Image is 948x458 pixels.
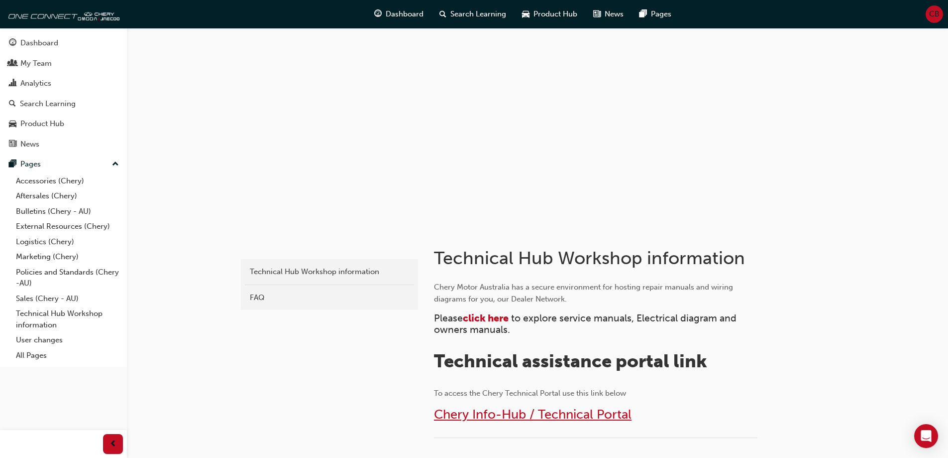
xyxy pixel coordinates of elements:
span: people-icon [9,59,16,68]
span: news-icon [593,8,601,20]
a: User changes [12,332,123,348]
a: Search Learning [4,95,123,113]
a: Chery Info-Hub / Technical Portal [434,407,632,422]
a: Marketing (Chery) [12,249,123,265]
a: Technical Hub Workshop information [245,263,414,281]
span: News [605,8,624,20]
div: News [20,139,39,150]
div: Open Intercom Messenger [914,424,938,448]
div: Technical Hub Workshop information [250,266,409,278]
a: Sales (Chery - AU) [12,291,123,306]
a: click here [463,312,509,324]
span: guage-icon [374,8,382,20]
a: Analytics [4,74,123,93]
span: car-icon [522,8,529,20]
span: Search Learning [450,8,506,20]
a: My Team [4,54,123,73]
button: CB [926,5,943,23]
span: car-icon [9,120,16,129]
a: All Pages [12,348,123,363]
a: Technical Hub Workshop information [12,306,123,332]
a: Aftersales (Chery) [12,188,123,204]
a: Dashboard [4,34,123,52]
img: oneconnect [5,4,119,24]
span: search-icon [439,8,446,20]
button: DashboardMy TeamAnalyticsSearch LearningProduct HubNews [4,32,123,155]
a: Bulletins (Chery - AU) [12,204,123,219]
a: FAQ [245,289,414,306]
a: guage-iconDashboard [366,4,431,24]
a: Product Hub [4,115,123,133]
span: CB [929,8,940,20]
div: Dashboard [20,37,58,49]
a: News [4,135,123,153]
div: My Team [20,58,52,69]
span: pages-icon [639,8,647,20]
span: news-icon [9,140,16,149]
a: car-iconProduct Hub [514,4,585,24]
span: Product Hub [533,8,577,20]
a: External Resources (Chery) [12,219,123,234]
span: Pages [651,8,671,20]
div: Search Learning [20,98,76,110]
span: to explore service manuals, Electrical diagram and owners manuals. [434,312,739,335]
span: chart-icon [9,79,16,88]
span: prev-icon [109,438,117,451]
a: Accessories (Chery) [12,173,123,189]
div: FAQ [250,292,409,304]
span: Dashboard [386,8,423,20]
span: pages-icon [9,160,16,169]
span: Chery Motor Australia has a secure environment for hosting repair manuals and wiring diagrams for... [434,283,735,304]
div: Product Hub [20,118,64,130]
a: news-iconNews [585,4,632,24]
span: Technical assistance portal link [434,350,707,372]
span: Please [434,312,463,324]
a: Policies and Standards (Chery -AU) [12,265,123,291]
a: pages-iconPages [632,4,679,24]
span: up-icon [112,158,119,171]
h1: Technical Hub Workshop information [434,247,760,269]
div: Pages [20,158,41,170]
button: Pages [4,155,123,173]
span: To access the Chery Technical Portal use this link below [434,389,626,398]
a: search-iconSearch Learning [431,4,514,24]
div: Analytics [20,78,51,89]
span: guage-icon [9,39,16,48]
span: search-icon [9,100,16,109]
a: Logistics (Chery) [12,234,123,250]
